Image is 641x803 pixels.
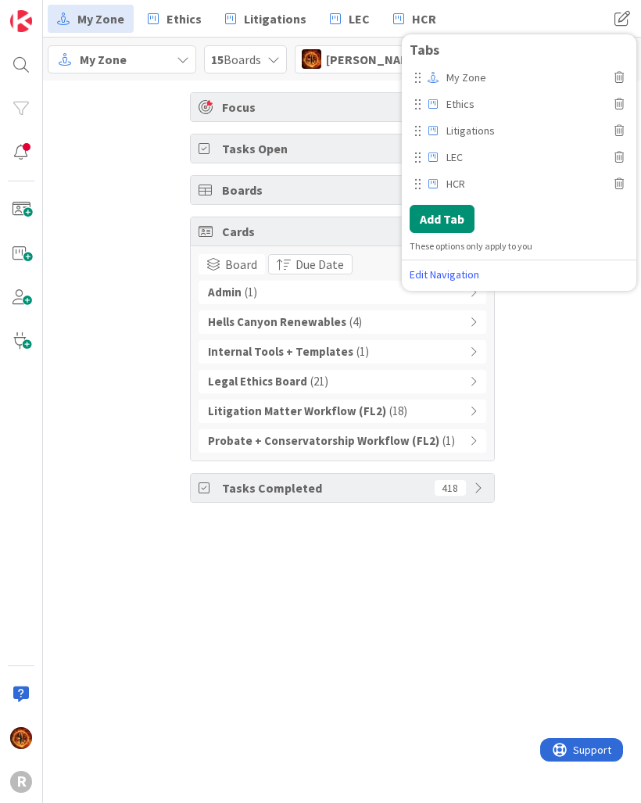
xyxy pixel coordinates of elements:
span: LEC [349,9,370,28]
span: Boards [211,50,261,69]
span: ( 1 ) [356,343,369,361]
div: Tabs [410,42,628,58]
span: ( 21 ) [310,373,328,391]
div: 418 [435,480,466,496]
span: Ethics [167,9,202,28]
button: Add Tab [410,205,474,233]
b: Probate + Conservatorship Workflow (FL2) [208,432,439,450]
span: My Zone [442,66,611,89]
a: HCR [384,5,446,33]
a: LEC [320,5,379,33]
div: These options only apply to you [410,239,628,253]
span: Litigations [442,119,611,142]
span: Cards [222,222,427,241]
b: Internal Tools + Templates [208,343,353,361]
div: R [10,771,32,793]
span: Tasks Open [222,139,427,158]
span: Litigations [244,9,306,28]
span: ( 1 ) [442,432,455,450]
span: Support [33,2,71,21]
span: Focus [222,98,395,117]
span: Ethics [442,92,611,116]
span: HCR [442,172,611,195]
img: Visit kanbanzone.com [10,10,32,32]
a: Litigations [216,5,316,33]
img: TR [302,49,321,69]
a: My Zone [48,5,134,33]
span: My Zone [80,50,127,69]
span: Board [225,255,257,274]
span: ( 18 ) [389,403,407,421]
a: Edit Navigation [410,267,628,283]
img: TR [10,727,32,749]
span: Boards [222,181,427,199]
span: My Zone [77,9,124,28]
span: ( 1 ) [245,284,257,302]
span: ( 4 ) [349,314,362,332]
span: Due Date [295,255,344,274]
b: Hells Canyon Renewables [208,314,346,332]
span: LEC [442,145,611,169]
a: Ethics [138,5,211,33]
b: Legal Ethics Board [208,373,307,391]
span: Tasks Completed [222,479,427,497]
span: HCR [412,9,436,28]
b: Litigation Matter Workflow (FL2) [208,403,386,421]
span: [PERSON_NAME] [326,50,421,69]
button: Due Date [268,254,353,274]
b: Admin [208,284,242,302]
b: 15 [211,52,224,67]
